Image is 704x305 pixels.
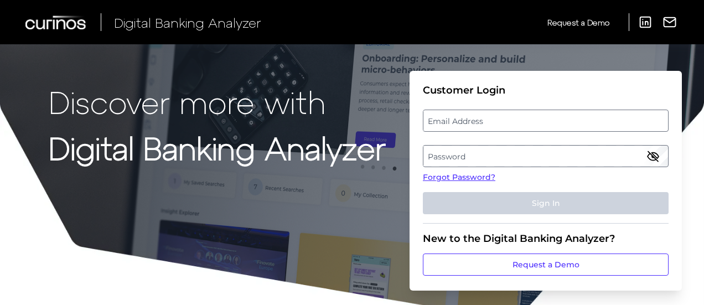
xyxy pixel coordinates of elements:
[547,18,609,27] span: Request a Demo
[547,13,609,32] a: Request a Demo
[423,232,669,245] div: New to the Digital Banking Analyzer?
[423,254,669,276] a: Request a Demo
[49,84,386,119] p: Discover more with
[423,84,669,96] div: Customer Login
[25,15,87,29] img: Curinos
[423,146,667,166] label: Password
[423,172,669,183] a: Forgot Password?
[49,129,386,166] strong: Digital Banking Analyzer
[423,192,669,214] button: Sign In
[423,111,667,131] label: Email Address
[114,14,261,30] span: Digital Banking Analyzer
